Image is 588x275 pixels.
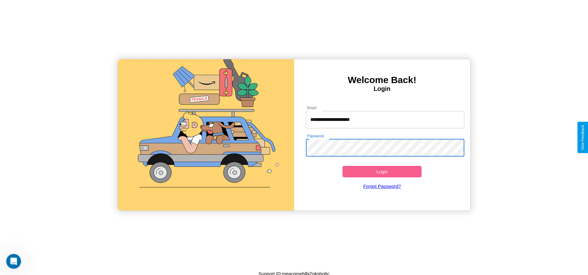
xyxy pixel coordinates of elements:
label: Password [307,133,324,139]
a: Forgot Password? [303,177,461,195]
div: Give Feedback [581,125,585,150]
h3: Welcome Back! [294,75,470,85]
img: gif [118,59,294,211]
h4: Login [294,85,470,92]
button: Login [343,166,422,177]
iframe: Intercom live chat [6,254,21,269]
label: Email [307,105,317,110]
